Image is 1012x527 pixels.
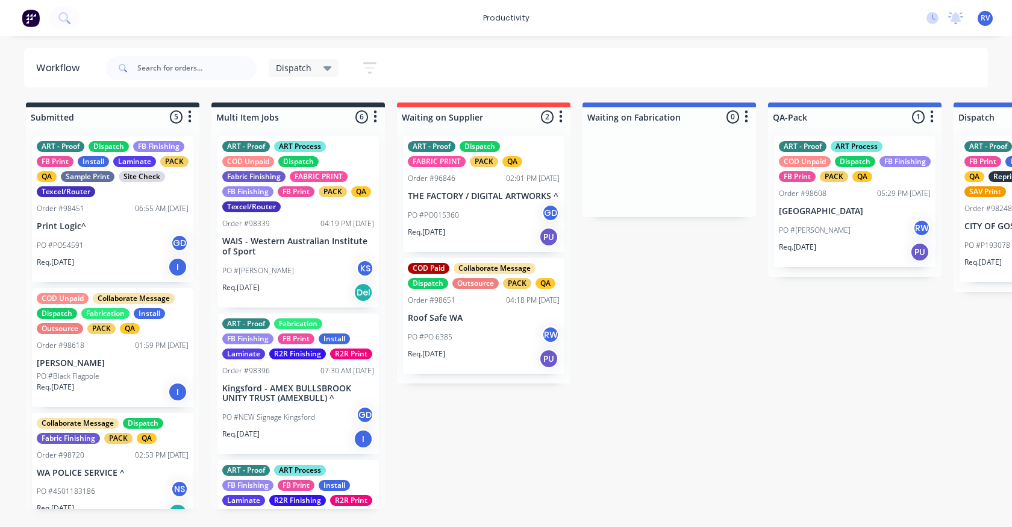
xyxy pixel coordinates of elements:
div: Collaborate Message [454,263,536,274]
div: productivity [477,9,536,27]
p: Kingsford - AMEX BULLSBROOK UNITY TRUST (AMEXBULL) ^ [222,383,374,404]
div: Dispatch [278,156,319,167]
p: PO #[PERSON_NAME] [222,265,294,276]
div: FB Finishing [222,480,273,491]
div: Install [134,308,165,319]
div: Laminate [222,349,265,359]
div: Order #98339 [222,218,270,229]
div: Order #98651 [408,295,455,306]
div: RW [913,219,931,237]
div: 04:19 PM [DATE] [320,218,374,229]
div: PU [910,242,929,262]
div: Texcel/Router [37,186,95,197]
div: Order #98720 [37,450,84,461]
p: Req. [DATE] [37,257,74,268]
p: PO #[PERSON_NAME] [779,225,851,236]
div: ART - Proof [222,141,270,152]
div: ART - ProofART ProcessCOD UnpaidDispatchFabric FinishingFABRIC PRINTFB FinishingFB PrintPACKQATex... [217,136,379,308]
div: Workflow [36,61,86,75]
div: 02:53 PM [DATE] [135,450,189,461]
div: QA [964,171,984,182]
div: ART Process [274,141,326,152]
div: RW [542,326,560,344]
div: PACK [820,171,848,182]
p: Req. [DATE] [408,227,445,238]
div: QA [120,323,140,334]
div: FB Finishing [879,156,931,167]
div: QA [137,433,157,444]
div: Dispatch [37,308,77,319]
p: Req. [DATE] [222,282,260,293]
div: 06:55 AM [DATE] [135,203,189,214]
div: KS [356,259,374,277]
div: FB Print [278,333,314,344]
div: Order #98608 [779,188,826,199]
div: I [168,382,187,402]
div: Dispatch [835,156,875,167]
div: ART - Proof [408,141,455,152]
div: QA [502,156,522,167]
div: ART - Proof [779,141,826,152]
div: Order #98248 [964,203,1012,214]
div: Install [319,333,350,344]
p: [PERSON_NAME] [37,358,189,368]
div: R2R Finishing [269,349,326,359]
div: FB Print [964,156,1001,167]
div: Laminate [222,495,265,506]
div: PACK [470,156,498,167]
div: Dispatch [123,418,163,429]
div: ART Process [274,465,326,476]
p: THE FACTORY / DIGITAL ARTWORKS ^ [408,191,560,201]
div: COD Unpaid [37,293,89,304]
div: R2R Finishing [269,495,326,506]
p: PO #PO 6385 [408,332,452,342]
p: Req. [DATE] [222,429,260,440]
div: Dispatch [408,278,448,289]
div: Dispatch [460,141,500,152]
p: PO #PO015360 [408,210,459,221]
div: FABRIC PRINT [290,171,348,182]
div: Order #96846 [408,173,455,184]
div: 05:29 PM [DATE] [877,188,931,199]
div: 02:01 PM [DATE] [506,173,560,184]
div: GD [170,234,189,252]
div: PU [539,349,558,368]
p: Req. [DATE] [408,349,445,359]
div: ART - ProofDispatchFB FinishingFB PrintInstallLaminatePACKQASample PrintSite CheckTexcel/RouterOr... [32,136,193,282]
p: Req. [DATE] [779,242,816,253]
p: PO #4501183186 [37,486,95,497]
div: COD UnpaidCollaborate MessageDispatchFabricationInstallOutsourcePACKQAOrder #9861801:59 PM [DATE]... [32,288,193,407]
div: Fabric Finishing [222,171,286,182]
p: Print Logic^ [37,221,189,232]
div: Site Check [119,171,165,182]
div: Outsource [452,278,499,289]
div: ART - Proof [37,141,84,152]
div: I [168,257,187,277]
div: GD [542,204,560,222]
div: PACK [104,433,133,444]
div: ART Process [831,141,882,152]
div: FB Print [278,480,314,491]
div: Fabric Finishing [37,433,100,444]
p: Roof Safe WA [408,313,560,323]
div: Order #98396 [222,365,270,376]
span: RV [981,13,990,24]
div: Collaborate Message [37,418,119,429]
div: Outsource [37,323,83,334]
div: R2R Print [330,495,372,506]
div: PACK [319,186,347,197]
div: Fabrication [274,318,322,329]
div: ART - Proof [222,465,270,476]
div: FB Finishing [133,141,184,152]
div: R2R Print [330,349,372,359]
input: Search for orders... [137,56,257,80]
div: ART - ProofFabricationFB FinishingFB PrintInstallLaminateR2R FinishingR2R PrintOrder #9839607:30 ... [217,314,379,455]
div: ART - Proof [964,141,1012,152]
span: Dispatch [276,62,311,74]
div: 01:59 PM [DATE] [135,340,189,351]
div: ART - ProofDispatchFABRIC PRINTPACKQAOrder #9684602:01 PM [DATE]THE FACTORY / DIGITAL ARTWORKS ^P... [403,136,564,252]
div: FB Print [278,186,314,197]
div: FB Print [779,171,816,182]
p: PO #Black Flagpole [37,371,99,382]
img: Factory [22,9,40,27]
